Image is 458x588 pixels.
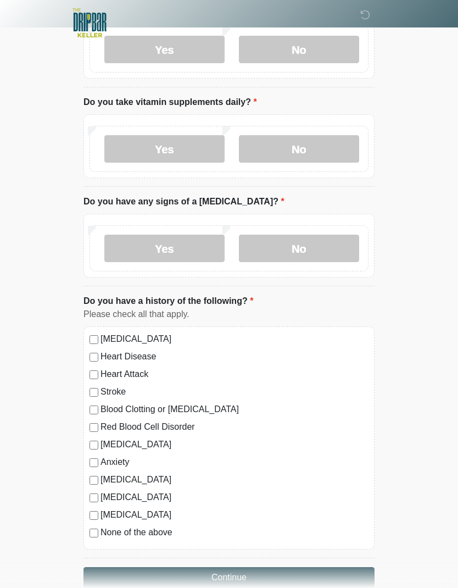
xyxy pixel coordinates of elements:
[90,458,98,467] input: Anxiety
[104,36,225,63] label: Yes
[239,36,359,63] label: No
[104,235,225,262] label: Yes
[239,235,359,262] label: No
[100,508,368,522] label: [MEDICAL_DATA]
[90,476,98,485] input: [MEDICAL_DATA]
[100,456,368,469] label: Anxiety
[83,96,257,109] label: Do you take vitamin supplements daily?
[100,350,368,363] label: Heart Disease
[100,491,368,504] label: [MEDICAL_DATA]
[100,526,368,539] label: None of the above
[90,529,98,537] input: None of the above
[83,308,375,321] div: Please check all that apply.
[100,368,368,381] label: Heart Attack
[90,388,98,397] input: Stroke
[72,8,107,37] img: The DRIPBaR - Keller Logo
[100,332,368,346] label: [MEDICAL_DATA]
[83,195,284,208] label: Do you have any signs of a [MEDICAL_DATA]?
[100,385,368,398] label: Stroke
[90,441,98,450] input: [MEDICAL_DATA]
[90,370,98,379] input: Heart Attack
[83,567,375,588] button: Continue
[90,423,98,432] input: Red Blood Cell Disorder
[100,438,368,451] label: [MEDICAL_DATA]
[239,135,359,163] label: No
[90,335,98,344] input: [MEDICAL_DATA]
[90,511,98,520] input: [MEDICAL_DATA]
[90,406,98,414] input: Blood Clotting or [MEDICAL_DATA]
[104,135,225,163] label: Yes
[90,493,98,502] input: [MEDICAL_DATA]
[90,353,98,362] input: Heart Disease
[100,420,368,434] label: Red Blood Cell Disorder
[100,403,368,416] label: Blood Clotting or [MEDICAL_DATA]
[83,295,253,308] label: Do you have a history of the following?
[100,473,368,486] label: [MEDICAL_DATA]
